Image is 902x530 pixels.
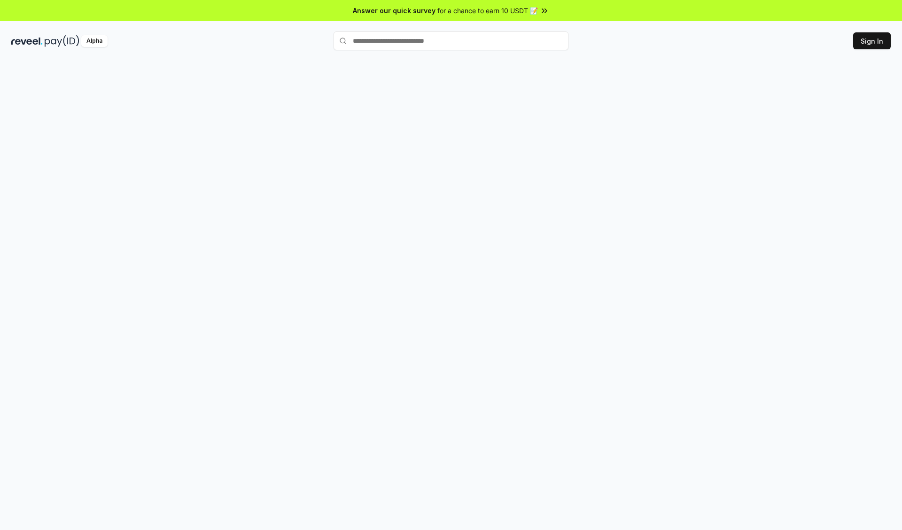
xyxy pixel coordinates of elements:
img: reveel_dark [11,35,43,47]
img: pay_id [45,35,79,47]
div: Alpha [81,35,108,47]
span: Answer our quick survey [353,6,435,15]
span: for a chance to earn 10 USDT 📝 [437,6,538,15]
button: Sign In [853,32,891,49]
